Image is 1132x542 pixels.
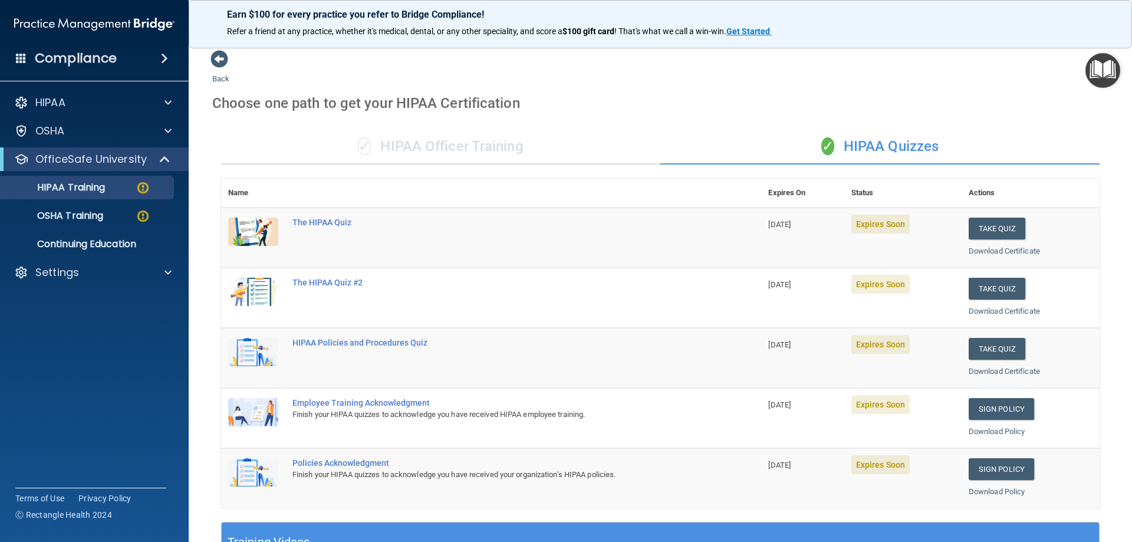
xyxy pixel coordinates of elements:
span: [DATE] [768,220,791,229]
p: OfficeSafe University [35,152,147,166]
img: warning-circle.0cc9ac19.png [136,209,150,224]
a: Download Certificate [969,247,1040,255]
strong: $100 gift card [562,27,614,36]
a: Get Started [726,27,772,36]
div: Employee Training Acknowledgment [292,398,702,408]
th: Expires On [761,179,844,208]
a: Download Policy [969,427,1025,436]
div: The HIPAA Quiz #2 [292,278,702,287]
span: Expires Soon [851,215,910,234]
span: [DATE] [768,280,791,289]
button: Take Quiz [969,218,1025,239]
img: warning-circle.0cc9ac19.png [136,180,150,195]
p: Earn $100 for every practice you refer to Bridge Compliance! [227,9,1094,20]
a: Terms of Use [15,492,64,504]
th: Name [221,179,285,208]
img: PMB logo [14,12,175,36]
a: Back [212,60,229,83]
span: ✓ [358,137,371,155]
p: Continuing Education [8,238,169,250]
a: Sign Policy [969,458,1034,480]
strong: Get Started [726,27,770,36]
div: Finish your HIPAA quizzes to acknowledge you have received HIPAA employee training. [292,408,702,422]
div: Choose one path to get your HIPAA Certification [212,86,1108,120]
p: OSHA [35,124,65,138]
div: HIPAA Policies and Procedures Quiz [292,338,702,347]
a: Download Certificate [969,367,1040,376]
button: Take Quiz [969,338,1025,360]
p: Settings [35,265,79,280]
span: ✓ [821,137,834,155]
button: Open Resource Center [1085,53,1120,88]
span: [DATE] [768,400,791,409]
a: Privacy Policy [78,492,131,504]
div: The HIPAA Quiz [292,218,702,227]
p: HIPAA [35,96,65,110]
div: HIPAA Officer Training [221,129,660,165]
div: HIPAA Quizzes [660,129,1100,165]
a: Settings [14,265,172,280]
button: Take Quiz [969,278,1025,300]
p: OSHA Training [8,210,103,222]
span: Expires Soon [851,395,910,414]
span: Expires Soon [851,455,910,474]
a: Download Policy [969,487,1025,496]
p: HIPAA Training [8,182,105,193]
span: [DATE] [768,340,791,349]
div: Policies Acknowledgment [292,458,702,468]
h4: Compliance [35,50,117,67]
span: ! That's what we call a win-win. [614,27,726,36]
a: Download Certificate [969,307,1040,316]
th: Status [844,179,962,208]
div: Finish your HIPAA quizzes to acknowledge you have received your organization’s HIPAA policies. [292,468,702,482]
th: Actions [962,179,1100,208]
span: Expires Soon [851,335,910,354]
a: OSHA [14,124,172,138]
a: OfficeSafe University [14,152,171,166]
span: Ⓒ Rectangle Health 2024 [15,509,112,521]
a: Sign Policy [969,398,1034,420]
span: [DATE] [768,461,791,469]
a: HIPAA [14,96,172,110]
span: Expires Soon [851,275,910,294]
span: Refer a friend at any practice, whether it's medical, dental, or any other speciality, and score a [227,27,562,36]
